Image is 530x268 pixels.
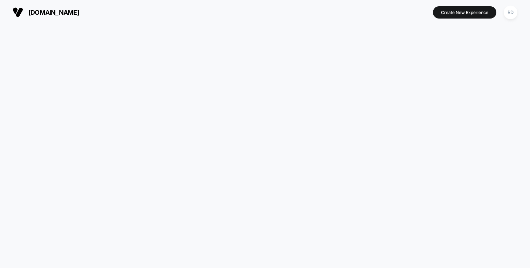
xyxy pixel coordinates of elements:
[13,7,23,17] img: Visually logo
[504,6,517,19] div: RD
[11,7,81,18] button: [DOMAIN_NAME]
[433,6,496,19] button: Create New Experience
[28,9,79,16] span: [DOMAIN_NAME]
[502,5,519,20] button: RD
